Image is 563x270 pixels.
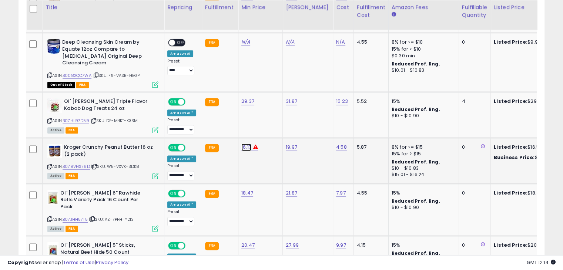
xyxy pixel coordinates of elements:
[494,3,558,11] div: Listed Price
[63,259,95,266] a: Terms of Use
[64,144,154,159] b: Kroger Crunchy Peanut Butter 16 oz (2 pack)
[286,3,330,11] div: [PERSON_NAME]
[241,3,279,11] div: Min Price
[462,242,485,249] div: 0
[494,144,555,151] div: $16.50
[494,154,555,161] div: $18.08
[46,3,161,11] div: Title
[205,242,219,250] small: FBA
[357,39,383,45] div: 4.55
[336,189,346,197] a: 7.97
[336,38,345,46] a: N/A
[392,67,453,74] div: $10.01 - $10.83
[241,189,253,197] a: 18.47
[60,242,150,257] b: Ol' [PERSON_NAME] 5" Sticks, Natural Beef Hide 50 Count
[47,190,58,205] img: 41rcOFZFEXL._SL40_.jpg
[336,98,348,105] a: 15.23
[286,38,295,46] a: N/A
[47,190,158,231] div: ASIN:
[167,201,196,208] div: Amazon AI *
[167,50,193,57] div: Amazon AI
[63,163,90,170] a: B079VHS79D
[167,59,196,75] div: Preset:
[93,72,140,78] span: | SKU: F6-VASR-HEGP
[286,242,299,249] a: 27.99
[462,144,485,151] div: 0
[184,99,196,105] span: OFF
[336,3,351,11] div: Cost
[392,205,453,211] div: $10 - $10.90
[494,39,555,45] div: $9.99
[392,11,396,18] small: Amazon Fees.
[205,98,219,106] small: FBA
[241,98,254,105] a: 29.37
[7,259,34,266] strong: Copyright
[392,61,440,67] b: Reduced Prof. Rng.
[167,163,196,180] div: Preset:
[462,39,485,45] div: 0
[286,189,297,197] a: 21.87
[392,198,440,204] b: Reduced Prof. Rng.
[462,3,487,19] div: Fulfillable Quantity
[167,155,196,162] div: Amazon AI *
[47,144,158,178] div: ASIN:
[63,216,88,223] a: B07JHH57T5
[47,173,64,179] span: All listings currently available for purchase on Amazon
[66,226,78,232] span: FBA
[462,190,485,196] div: 0
[241,242,255,249] a: 20.47
[169,99,178,105] span: ON
[47,98,158,132] div: ASIN:
[494,98,555,105] div: $29.37
[357,242,383,249] div: 4.15
[63,72,91,79] a: B008XQO7WA
[241,144,251,151] a: 16.17
[494,144,527,151] b: Listed Price:
[336,144,347,151] a: 4.58
[392,39,453,45] div: 8% for <= $10
[205,39,219,47] small: FBA
[527,259,556,266] span: 2025-09-10 12:14 GMT
[392,151,453,157] div: 15% for > $15
[76,82,89,88] span: FBA
[286,98,297,105] a: 31.87
[66,127,78,134] span: FBA
[392,3,456,11] div: Amazon Fees
[392,113,453,119] div: $10 - $10.90
[205,190,219,198] small: FBA
[462,98,485,105] div: 4
[357,98,383,105] div: 5.52
[167,109,196,116] div: Amazon AI *
[47,39,158,87] div: ASIN:
[66,173,78,179] span: FBA
[89,216,134,222] span: | SKU: AZ-7PFH-Y213
[494,242,527,249] b: Listed Price:
[47,242,58,257] img: 41TqiqGHhVL._SL40_.jpg
[392,98,453,105] div: 15%
[392,172,453,178] div: $15.01 - $16.24
[64,98,154,114] b: Ol' [PERSON_NAME] Triple Flavor Kabob Dog Treats 24 oz
[167,3,199,11] div: Repricing
[91,163,139,169] span: | SKU: W5-VXVK-3DK8
[169,243,178,249] span: ON
[167,118,196,134] div: Preset:
[286,144,297,151] a: 19.97
[357,144,383,151] div: 5.87
[336,242,346,249] a: 9.97
[96,259,128,266] a: Privacy Policy
[175,40,187,46] span: OFF
[167,209,196,226] div: Preset:
[392,159,440,165] b: Reduced Prof. Rng.
[47,144,62,158] img: 51wSe9TzAOL._SL40_.jpg
[7,259,128,266] div: seller snap | |
[205,3,235,11] div: Fulfillment
[47,127,64,134] span: All listings currently available for purchase on Amazon
[90,118,138,124] span: | SKU: DE-M4KT-K33M
[357,190,383,196] div: 4.55
[47,98,62,113] img: 41DvhEPoqQL._SL40_.jpg
[392,190,453,196] div: 15%
[494,98,527,105] b: Listed Price:
[63,118,89,124] a: B07HL97D59
[253,145,258,149] i: Min price is in the reduced profit range.
[392,53,453,59] div: $0.30 min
